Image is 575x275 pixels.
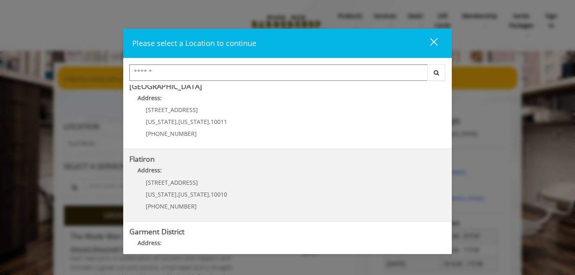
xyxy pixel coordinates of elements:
div: close dialog [421,37,437,50]
span: , [177,190,178,198]
span: [US_STATE] [178,118,209,126]
span: 10011 [211,118,227,126]
span: 10010 [211,190,227,198]
span: , [209,118,211,126]
b: Garment District [129,227,184,236]
span: , [209,190,211,198]
b: Address: [138,239,162,247]
span: Please select a Location to continue [132,38,256,48]
b: Address: [138,166,162,174]
span: [PHONE_NUMBER] [146,202,197,210]
span: [PHONE_NUMBER] [146,130,197,137]
span: [STREET_ADDRESS] [146,179,198,186]
b: [GEOGRAPHIC_DATA] [129,81,202,91]
b: Address: [138,94,162,102]
span: [US_STATE] [146,118,177,126]
span: [US_STATE] [178,190,209,198]
span: , [177,118,178,126]
button: close dialog [415,35,443,52]
b: Flatiron [129,154,155,164]
div: Center Select [129,64,446,85]
span: [STREET_ADDRESS] [146,106,198,114]
i: Search button [432,70,441,76]
span: [US_STATE] [146,190,177,198]
input: Search Center [129,64,428,81]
